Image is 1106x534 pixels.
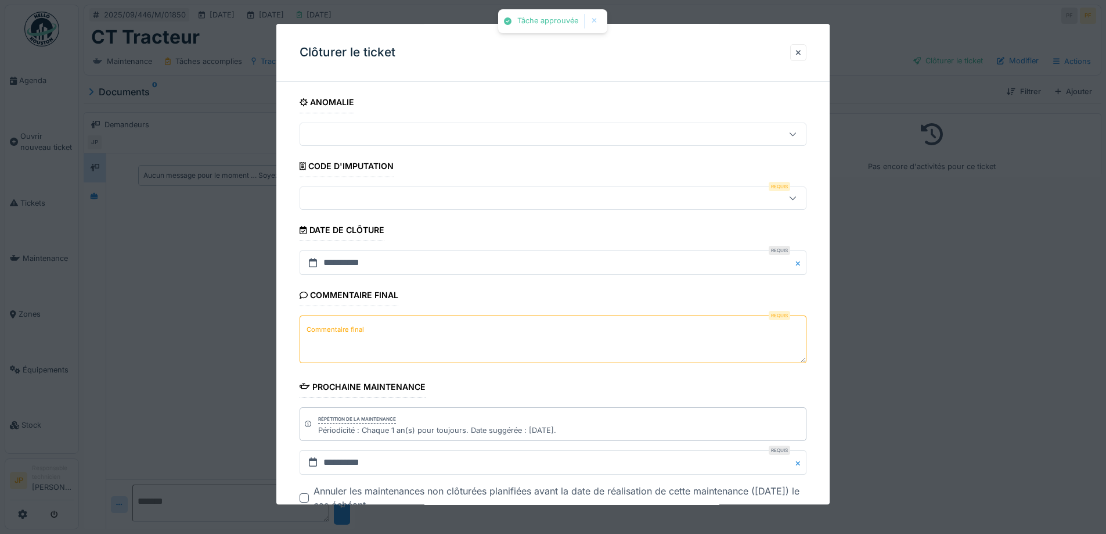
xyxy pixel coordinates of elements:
[300,45,395,60] h3: Clôturer le ticket
[300,222,384,242] div: Date de clôture
[517,16,578,26] div: Tâche approuvée
[304,322,366,337] label: Commentaire final
[314,484,806,512] div: Annuler les maintenances non clôturées planifiées avant la date de réalisation de cette maintenan...
[300,157,394,177] div: Code d'imputation
[318,415,396,424] div: Répétition de la maintenance
[794,450,806,475] button: Close
[300,94,354,113] div: Anomalie
[300,378,426,398] div: Prochaine maintenance
[794,251,806,275] button: Close
[769,246,790,256] div: Requis
[769,182,790,192] div: Requis
[300,287,398,307] div: Commentaire final
[769,446,790,455] div: Requis
[769,311,790,321] div: Requis
[318,425,556,436] div: Périodicité : Chaque 1 an(s) pour toujours. Date suggérée : [DATE].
